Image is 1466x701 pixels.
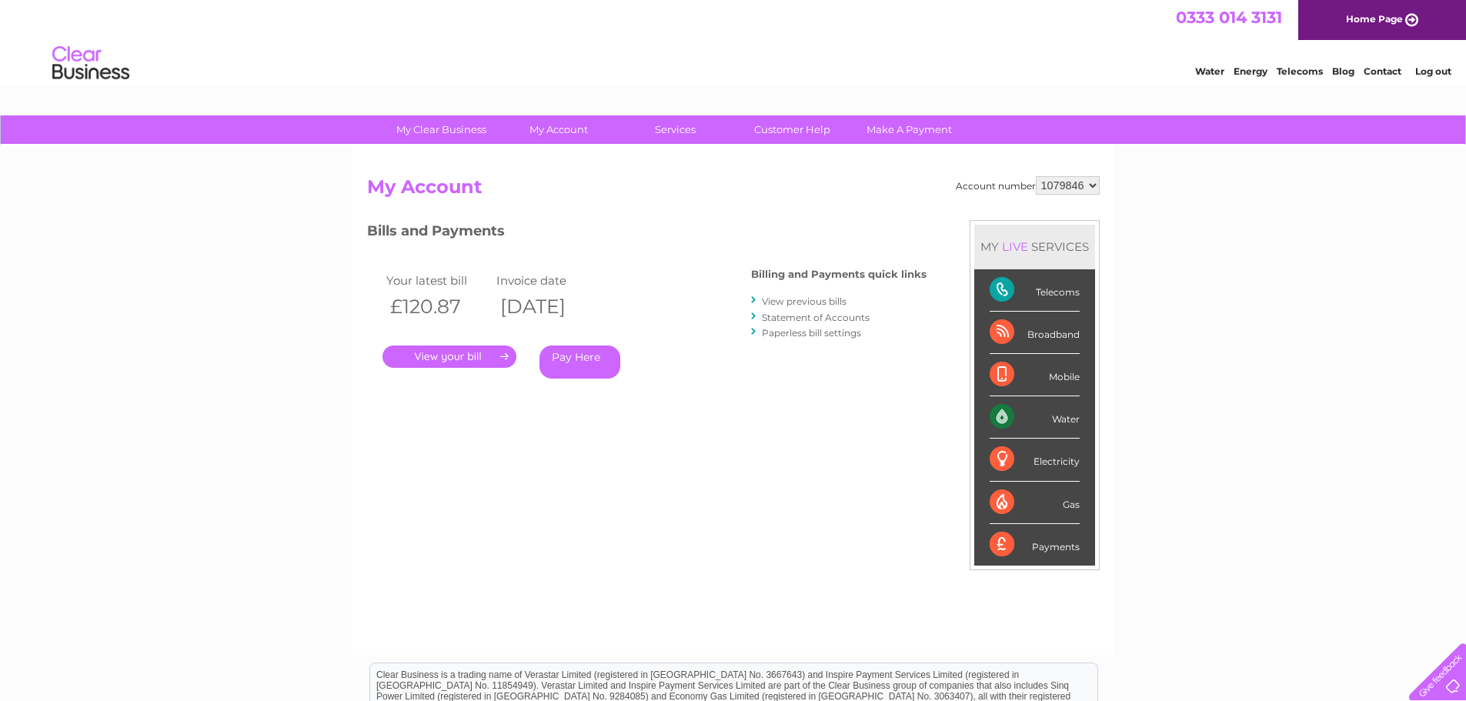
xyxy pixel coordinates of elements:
[52,40,130,87] img: logo.png
[762,312,870,323] a: Statement of Accounts
[990,269,1080,312] div: Telecoms
[729,115,856,144] a: Customer Help
[1234,65,1267,77] a: Energy
[382,345,516,368] a: .
[990,312,1080,354] div: Broadband
[990,524,1080,566] div: Payments
[999,239,1031,254] div: LIVE
[367,176,1100,205] h2: My Account
[762,295,847,307] a: View previous bills
[990,354,1080,396] div: Mobile
[493,270,603,291] td: Invoice date
[370,8,1097,75] div: Clear Business is a trading name of Verastar Limited (registered in [GEOGRAPHIC_DATA] No. 3667643...
[1195,65,1224,77] a: Water
[539,345,620,379] a: Pay Here
[367,220,927,247] h3: Bills and Payments
[974,225,1095,269] div: MY SERVICES
[990,439,1080,481] div: Electricity
[1415,65,1451,77] a: Log out
[846,115,973,144] a: Make A Payment
[990,482,1080,524] div: Gas
[495,115,622,144] a: My Account
[990,396,1080,439] div: Water
[956,176,1100,195] div: Account number
[1364,65,1401,77] a: Contact
[762,327,861,339] a: Paperless bill settings
[382,270,493,291] td: Your latest bill
[612,115,739,144] a: Services
[751,269,927,280] h4: Billing and Payments quick links
[1332,65,1354,77] a: Blog
[382,291,493,322] th: £120.87
[1176,8,1282,27] a: 0333 014 3131
[1277,65,1323,77] a: Telecoms
[493,291,603,322] th: [DATE]
[378,115,505,144] a: My Clear Business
